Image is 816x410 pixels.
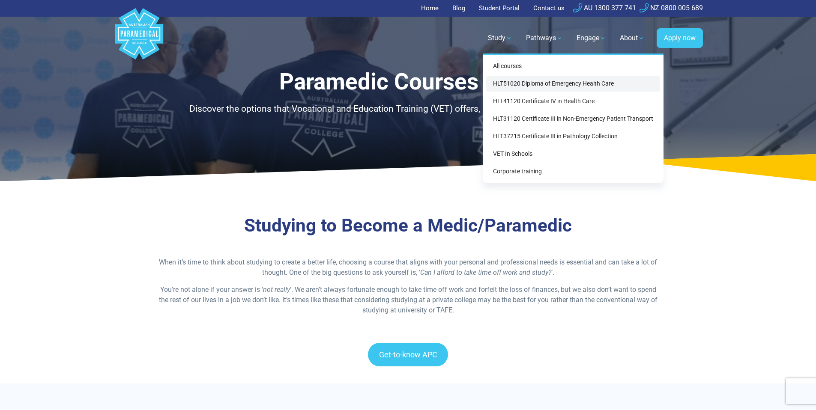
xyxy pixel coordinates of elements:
a: HLT31120 Certificate III in Non-Emergency Patient Transport [486,111,660,127]
div: Discover the options that Vocational and Education Training (VET) offers, and if a TAFE course is... [158,102,659,116]
a: VET In Schools [486,146,660,162]
span: ‘. We aren’t always fortunate enough to take time off work and forfeit the loss of finances, but ... [159,285,658,314]
span: ‘. [551,268,554,276]
h1: Paramedic Courses TAFE [158,68,659,95]
a: HLT41120 Certificate IV in Health Care [486,93,660,109]
span: not really [263,285,290,294]
a: Engage [571,26,611,50]
span: You’re not alone if your answer is ‘ [160,285,263,294]
a: About [615,26,650,50]
a: HLT37215 Certificate III in Pathology Collection [486,128,660,144]
a: Pathways [521,26,568,50]
a: HLT51020 Diploma of Emergency Health Care [486,76,660,92]
a: NZ 0800 005 689 [640,4,703,12]
h3: Studying to Become a Medic/Paramedic [158,215,659,237]
a: Corporate training [486,163,660,179]
a: All courses [486,58,660,74]
div: Study [483,53,664,183]
a: Get-to-know APC [368,343,448,366]
a: Apply now [657,28,703,48]
span: When it’s time to think about studying to create a better life, choosing a course that aligns wit... [159,258,657,276]
a: Australian Paramedical College [114,17,165,60]
span: Can I afford to take time off work and study? [420,268,551,276]
a: AU 1300 377 741 [573,4,636,12]
a: Study [483,26,517,50]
